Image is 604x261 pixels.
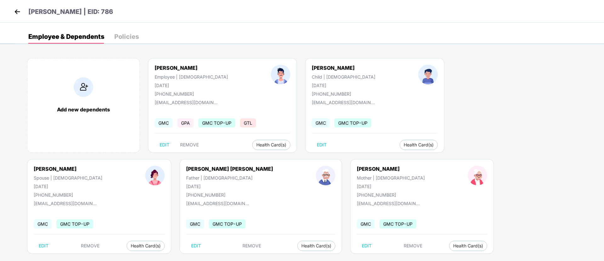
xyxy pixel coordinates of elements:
[357,241,377,251] button: EDIT
[312,65,375,71] div: [PERSON_NAME]
[180,142,199,147] span: REMOVE
[131,244,161,247] span: Health Card(s)
[252,140,290,150] button: Health Card(s)
[400,140,438,150] button: Health Card(s)
[418,65,438,84] img: profileImage
[357,184,425,189] div: [DATE]
[155,118,173,128] span: GMC
[301,244,331,247] span: Health Card(s)
[242,243,261,248] span: REMOVE
[198,118,235,128] span: GMC TOP-UP
[177,118,194,128] span: GPA
[34,175,102,181] div: Spouse | [DEMOGRAPHIC_DATA]
[155,74,228,80] div: Employee | [DEMOGRAPHIC_DATA]
[191,243,201,248] span: EDIT
[81,243,100,248] span: REMOVE
[186,192,273,198] div: [PHONE_NUMBER]
[404,243,422,248] span: REMOVE
[399,241,427,251] button: REMOVE
[357,201,420,206] div: [EMAIL_ADDRESS][DOMAIN_NAME]
[28,33,104,40] div: Employee & Dependents
[357,175,425,181] div: Mother | [DEMOGRAPHIC_DATA]
[316,166,335,185] img: profileImage
[209,219,246,228] span: GMC TOP-UP
[453,244,483,247] span: Health Card(s)
[28,7,113,17] p: [PERSON_NAME] | EID: 786
[155,91,228,97] div: [PHONE_NUMBER]
[34,219,52,228] span: GMC
[297,241,335,251] button: Health Card(s)
[114,33,139,40] div: Policies
[404,143,434,146] span: Health Card(s)
[379,219,416,228] span: GMC TOP-UP
[155,65,228,71] div: [PERSON_NAME]
[155,100,218,105] div: [EMAIL_ADDRESS][DOMAIN_NAME]
[357,192,425,198] div: [PHONE_NUMBER]
[13,7,22,16] img: back
[357,219,375,228] span: GMC
[186,184,273,189] div: [DATE]
[237,241,266,251] button: REMOVE
[34,106,133,113] div: Add new dependents
[271,65,290,84] img: profileImage
[155,140,174,150] button: EDIT
[34,241,54,251] button: EDIT
[312,100,375,105] div: [EMAIL_ADDRESS][DOMAIN_NAME]
[127,241,165,251] button: Health Card(s)
[76,241,105,251] button: REMOVE
[312,118,330,128] span: GMC
[240,118,256,128] span: GTL
[312,83,375,88] div: [DATE]
[186,219,204,228] span: GMC
[312,91,375,97] div: [PHONE_NUMBER]
[312,74,375,80] div: Child | [DEMOGRAPHIC_DATA]
[74,77,93,97] img: addIcon
[34,201,97,206] div: [EMAIL_ADDRESS][DOMAIN_NAME]
[145,166,165,185] img: profileImage
[449,241,487,251] button: Health Card(s)
[186,241,206,251] button: EDIT
[334,118,371,128] span: GMC TOP-UP
[256,143,286,146] span: Health Card(s)
[175,140,204,150] button: REMOVE
[186,175,273,181] div: Father | [DEMOGRAPHIC_DATA]
[362,243,372,248] span: EDIT
[186,166,273,172] div: [PERSON_NAME] [PERSON_NAME]
[39,243,48,248] span: EDIT
[160,142,169,147] span: EDIT
[34,166,102,172] div: [PERSON_NAME]
[312,140,332,150] button: EDIT
[34,192,102,198] div: [PHONE_NUMBER]
[155,83,228,88] div: [DATE]
[186,201,249,206] div: [EMAIL_ADDRESS][DOMAIN_NAME]
[34,184,102,189] div: [DATE]
[317,142,327,147] span: EDIT
[357,166,425,172] div: [PERSON_NAME]
[468,166,487,185] img: profileImage
[56,219,93,228] span: GMC TOP-UP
